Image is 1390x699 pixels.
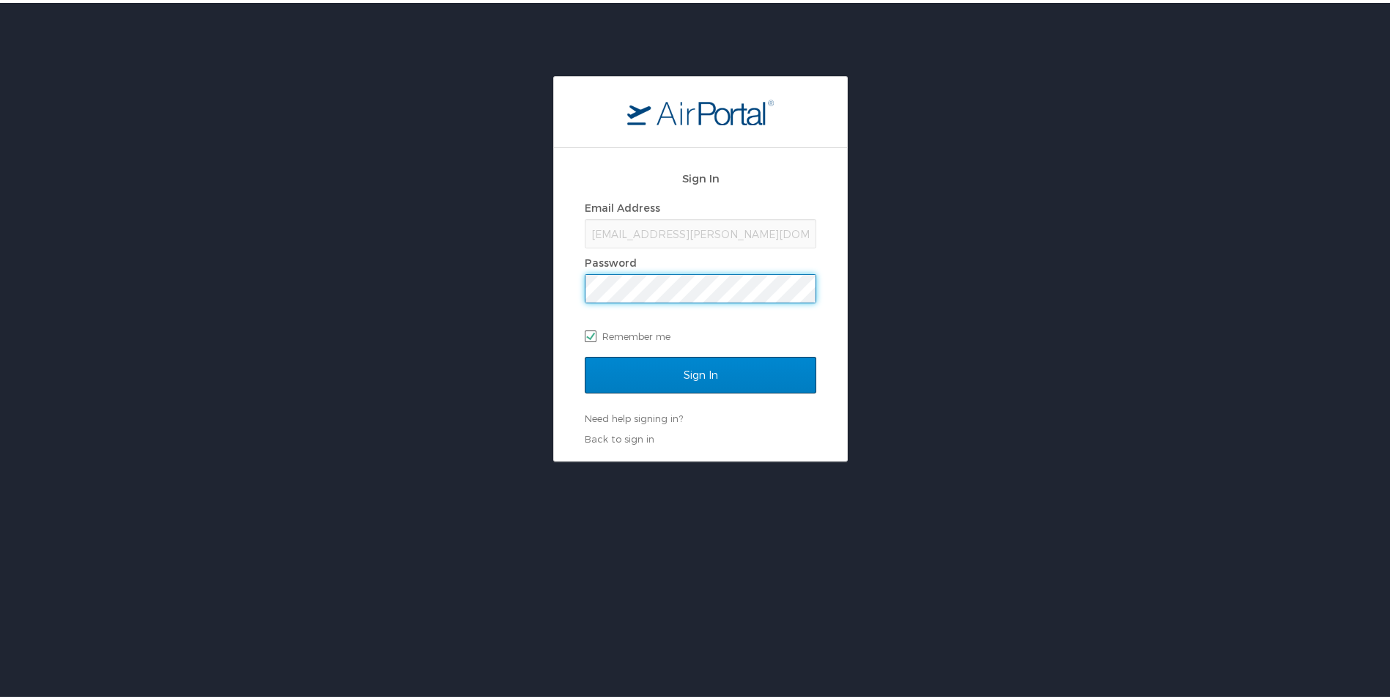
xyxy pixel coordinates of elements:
a: Back to sign in [585,430,654,442]
label: Password [585,254,637,266]
input: Sign In [585,354,816,391]
label: Remember me [585,322,816,344]
img: logo [627,96,774,122]
label: Email Address [585,199,660,211]
h2: Sign In [585,167,816,184]
a: Need help signing in? [585,410,683,421]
